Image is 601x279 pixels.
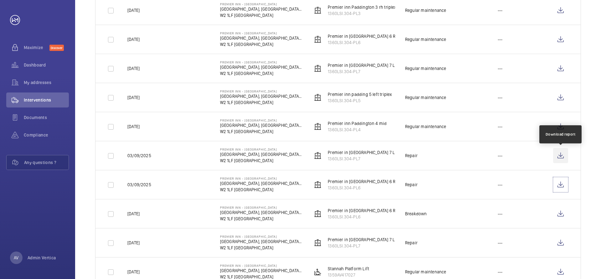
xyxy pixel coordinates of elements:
p: --- [498,65,503,72]
p: [DATE] [127,240,140,246]
p: Premier inn Paddington 4 mid [328,120,387,127]
p: Premier in [GEOGRAPHIC_DATA] 7 LH [328,62,398,68]
img: elevator.svg [314,65,321,72]
span: Interventions [24,97,69,103]
p: [GEOGRAPHIC_DATA], [GEOGRAPHIC_DATA], [GEOGRAPHIC_DATA] [220,180,303,187]
p: --- [498,94,503,101]
p: W2 1LF [GEOGRAPHIC_DATA] [220,128,303,135]
p: 1360LSI.304-PL4 [328,127,387,133]
p: 1360LSI.304-PL7 [328,68,398,75]
p: [DATE] [127,123,140,130]
p: Premier Inn - [GEOGRAPHIC_DATA] [220,2,303,6]
div: Regular maintenance [405,7,446,13]
p: W2 1LF [GEOGRAPHIC_DATA] [220,12,303,18]
p: 1360LSI.304-PL6 [328,214,398,220]
p: --- [498,211,503,217]
p: W2 1LF [GEOGRAPHIC_DATA] [220,99,303,106]
span: Compliance [24,132,69,138]
img: elevator.svg [314,152,321,159]
p: --- [498,7,503,13]
p: 1360LSI.304-PL6 [328,39,398,46]
div: Regular maintenance [405,94,446,101]
p: 1360LSI.304-PL3 [328,10,396,17]
p: --- [498,123,503,130]
p: 03/09/2025 [127,152,151,159]
p: W2 1LF [GEOGRAPHIC_DATA] [220,187,303,193]
p: [GEOGRAPHIC_DATA], [GEOGRAPHIC_DATA], [GEOGRAPHIC_DATA] [220,209,303,216]
div: Regular maintenance [405,65,446,72]
p: [DATE] [127,94,140,101]
p: Premier Inn - [GEOGRAPHIC_DATA] [220,118,303,122]
p: Premier Inn - [GEOGRAPHIC_DATA] [220,264,303,267]
p: Premier Inn - [GEOGRAPHIC_DATA] [220,89,303,93]
p: Premier in [GEOGRAPHIC_DATA] 6 RH [328,33,398,39]
span: Discover [49,45,64,51]
span: Dashboard [24,62,69,68]
p: Premier inn padding 5 left triplex [328,91,392,97]
p: Premier in [GEOGRAPHIC_DATA] 7 LH [328,237,398,243]
div: Regular maintenance [405,123,446,130]
p: 1360LSI.304-PL7 [328,156,398,162]
p: Stannah Platform Lift [328,266,369,272]
p: [GEOGRAPHIC_DATA], [GEOGRAPHIC_DATA], [GEOGRAPHIC_DATA] [220,64,303,70]
img: elevator.svg [314,123,321,130]
p: Premier Inn - [GEOGRAPHIC_DATA] [220,147,303,151]
p: [DATE] [127,65,140,72]
img: elevator.svg [314,7,321,14]
p: W2 1LF [GEOGRAPHIC_DATA] [220,70,303,77]
p: [GEOGRAPHIC_DATA], [GEOGRAPHIC_DATA], [GEOGRAPHIC_DATA] [220,267,303,274]
div: Regular maintenance [405,36,446,42]
div: Repair [405,152,418,159]
p: W2 1LF [GEOGRAPHIC_DATA] [220,245,303,251]
p: Premier Inn - [GEOGRAPHIC_DATA] [220,60,303,64]
p: Premier Inn - [GEOGRAPHIC_DATA] [220,177,303,180]
p: 1359AV417027 [328,272,369,278]
p: [GEOGRAPHIC_DATA], [GEOGRAPHIC_DATA], [GEOGRAPHIC_DATA] [220,35,303,41]
p: AV [14,255,18,261]
span: My addresses [24,79,69,86]
p: [DATE] [127,36,140,42]
p: [GEOGRAPHIC_DATA], [GEOGRAPHIC_DATA], [GEOGRAPHIC_DATA] [220,151,303,157]
img: elevator.svg [314,94,321,101]
p: W2 1LF [GEOGRAPHIC_DATA] [220,157,303,164]
img: elevator.svg [314,36,321,43]
p: 1360LSI.304-PL7 [328,243,398,249]
div: Regular maintenance [405,269,446,275]
p: --- [498,152,503,159]
span: Documents [24,114,69,121]
p: 1360LSI.304-PL5 [328,97,392,104]
p: Premier Inn - [GEOGRAPHIC_DATA] [220,235,303,238]
p: Premier Inn - [GEOGRAPHIC_DATA] [220,31,303,35]
div: Breakdown [405,211,427,217]
p: --- [498,240,503,246]
div: Download report [546,132,576,137]
div: Repair [405,182,418,188]
p: W2 1LF [GEOGRAPHIC_DATA] [220,216,303,222]
img: elevator.svg [314,239,321,247]
p: W2 1LF [GEOGRAPHIC_DATA] [220,41,303,47]
p: [GEOGRAPHIC_DATA], [GEOGRAPHIC_DATA], [GEOGRAPHIC_DATA] [220,93,303,99]
p: 1360LSI.304-PL6 [328,185,398,191]
div: Repair [405,240,418,246]
img: platform_lift.svg [314,268,321,276]
img: elevator.svg [314,210,321,217]
p: --- [498,36,503,42]
p: [DATE] [127,269,140,275]
p: [GEOGRAPHIC_DATA], [GEOGRAPHIC_DATA], [GEOGRAPHIC_DATA] [220,238,303,245]
p: Premier Inn - [GEOGRAPHIC_DATA] [220,206,303,209]
p: 03/09/2025 [127,182,151,188]
p: Premier in [GEOGRAPHIC_DATA] 6 RH [328,178,398,185]
span: Maximize [24,44,49,51]
p: [DATE] [127,211,140,217]
p: [GEOGRAPHIC_DATA], [GEOGRAPHIC_DATA], [GEOGRAPHIC_DATA] [220,122,303,128]
p: --- [498,269,503,275]
p: [DATE] [127,7,140,13]
p: Admin Vertica [28,255,56,261]
p: --- [498,182,503,188]
p: [GEOGRAPHIC_DATA], [GEOGRAPHIC_DATA], [GEOGRAPHIC_DATA] [220,6,303,12]
span: Any questions ? [24,159,69,166]
img: elevator.svg [314,181,321,188]
p: Premier in [GEOGRAPHIC_DATA] 7 LH [328,149,398,156]
p: Premier inn Paddington 3 rh triplex [328,4,396,10]
p: Premier in [GEOGRAPHIC_DATA] 6 RH [328,207,398,214]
